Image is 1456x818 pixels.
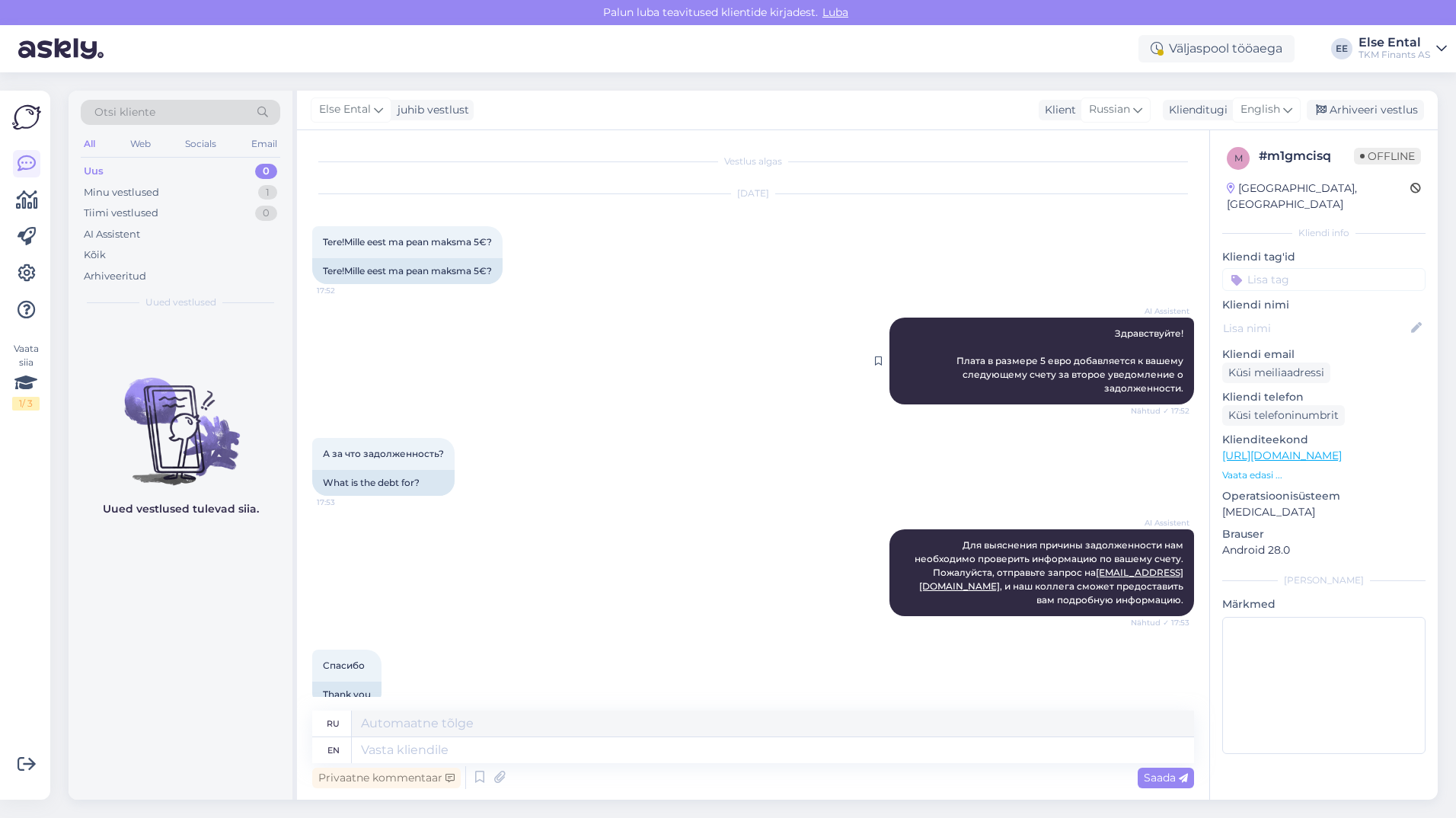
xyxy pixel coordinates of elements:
[1131,617,1189,628] span: Nähtud ✓ 17:53
[84,185,159,200] div: Minu vestlused
[12,103,41,132] img: Askly Logo
[1089,101,1130,118] span: Russian
[1222,468,1426,482] p: Vaata edasi ...
[1331,38,1352,59] div: EE
[1131,405,1189,417] span: Nähtud ✓ 17:52
[81,134,98,154] div: All
[1222,542,1426,558] p: Android 28.0
[312,768,461,788] div: Privaatne kommentaar
[319,101,371,118] span: Else Ental
[1222,596,1426,612] p: Märkmed
[248,134,280,154] div: Email
[84,206,158,221] div: Tiimi vestlused
[1222,249,1426,265] p: Kliendi tag'id
[145,296,216,309] span: Uued vestlused
[1222,297,1426,313] p: Kliendi nimi
[1222,268,1426,291] input: Lisa tag
[327,711,340,737] div: ru
[317,497,374,508] span: 17:53
[1144,771,1188,784] span: Saada
[317,285,374,296] span: 17:52
[1307,100,1424,120] div: Arhiveeri vestlus
[84,164,104,179] div: Uus
[323,660,365,671] span: Спасибо
[1132,517,1189,529] span: AI Assistent
[182,134,219,154] div: Socials
[84,227,140,242] div: AI Assistent
[323,236,492,248] span: Tere!Mille eest ma pean maksma 5€?
[1222,226,1426,240] div: Kliendi info
[12,397,40,411] div: 1 / 3
[127,134,154,154] div: Web
[84,269,146,284] div: Arhiveeritud
[1223,320,1408,337] input: Lisa nimi
[327,737,340,763] div: en
[1240,101,1280,118] span: English
[103,501,259,517] p: Uued vestlused tulevad siia.
[1359,49,1430,61] div: TKM Finants AS
[1222,347,1426,363] p: Kliendi email
[312,470,455,496] div: What is the debt for?
[1222,504,1426,520] p: [MEDICAL_DATA]
[258,185,277,200] div: 1
[1222,363,1330,383] div: Küsi meiliaadressi
[94,104,155,120] span: Otsi kliente
[312,258,503,284] div: Tere!Mille eest ma pean maksma 5€?
[1359,37,1430,49] div: Else Ental
[1222,526,1426,542] p: Brauser
[1234,152,1243,164] span: m
[1222,449,1342,462] a: [URL][DOMAIN_NAME]
[1222,432,1426,448] p: Klienditeekond
[1359,37,1447,61] a: Else EntalTKM Finants AS
[312,187,1194,200] div: [DATE]
[1227,181,1410,212] div: [GEOGRAPHIC_DATA], [GEOGRAPHIC_DATA]
[1354,148,1421,165] span: Offline
[12,342,40,411] div: Vaata siia
[1163,102,1228,118] div: Klienditugi
[312,155,1194,168] div: Vestlus algas
[255,164,277,179] div: 0
[818,5,853,19] span: Luba
[255,206,277,221] div: 0
[1039,102,1076,118] div: Klient
[1222,389,1426,405] p: Kliendi telefon
[69,350,292,487] img: No chats
[1222,488,1426,504] p: Operatsioonisüsteem
[956,328,1186,394] span: Здравствуйте! Плата в размере 5 евро добавляется к вашему следующему счету за второе уведомление ...
[391,102,469,118] div: juhib vestlust
[312,682,382,708] div: Thank you
[1259,147,1354,165] div: # m1gmcisq
[915,539,1186,606] span: Для выяснения причины задолженности нам необходимо проверить информацию по вашему счету. Пожалуйс...
[323,448,444,459] span: А за что задолженность?
[1132,305,1189,317] span: AI Assistent
[1222,574,1426,587] div: [PERSON_NAME]
[84,248,106,263] div: Kõik
[1222,405,1345,426] div: Küsi telefoninumbrit
[1138,35,1295,62] div: Väljaspool tööaega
